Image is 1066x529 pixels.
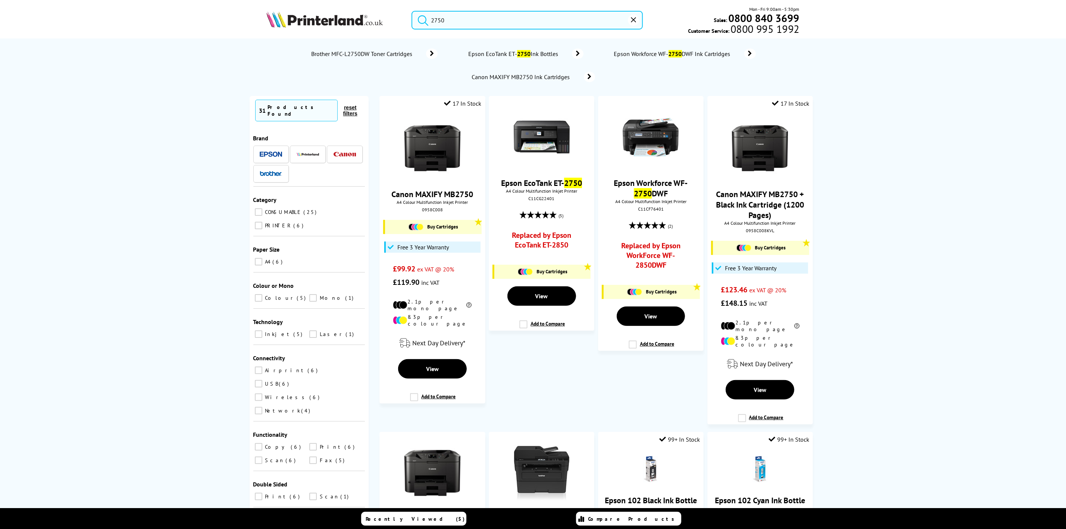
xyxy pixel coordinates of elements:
span: Colour or Mono [253,282,294,289]
input: Laser 1 [309,330,317,338]
span: 5 [335,457,346,464]
span: Wireless [263,394,309,401]
a: View [617,306,685,326]
span: 6 [290,493,302,500]
a: Epson Workforce WF-2750DWF [614,178,688,199]
span: 6 [344,444,356,450]
span: Mono [318,295,344,301]
div: 17 In Stock [772,100,809,107]
span: Category [253,196,277,203]
label: Add to Compare [629,340,674,355]
span: Technology [253,318,283,326]
span: Next Day Delivery* [412,339,465,347]
mark: 2750 [564,178,582,188]
input: CONSUMABLE 25 [255,208,262,216]
input: PRINTER 6 [255,222,262,229]
span: 4 [301,407,312,414]
input: Inkjet 5 [255,330,262,338]
input: Colour 5 [255,294,262,302]
input: A4 6 [255,258,262,265]
span: Free 3 Year Warranty [397,243,449,251]
span: 0800 995 1992 [729,25,799,32]
img: Cartridges [737,245,751,251]
span: Brother MFC-L2750DW Toner Cartridges [310,50,415,57]
span: 5 [294,331,304,337]
img: Cartridges [518,268,533,275]
span: Recently Viewed (5) [366,516,465,522]
div: C11CF76401 [604,206,698,212]
span: Epson Workforce WF- DWF Ink Cartridges [613,50,733,57]
span: A4 [263,258,272,265]
img: Cartridges [409,224,423,230]
div: C11CG22401 [494,196,589,201]
a: Canon MAXIFY MB2750 [391,189,473,199]
li: 2.1p per mono page [721,319,800,333]
a: Brother MFC-L2750DW Toner Cartridges [310,49,438,59]
button: reset filters [338,104,363,117]
a: Buy Cartridges [607,289,696,295]
span: Network [263,407,301,414]
span: Double Sided [253,480,288,488]
span: Scan [263,457,285,464]
a: Canon MAXIFY MB2750 Ink Cartridges [471,72,595,82]
input: Airprint 6 [255,367,262,374]
input: Print 6 [309,443,317,451]
span: 6 [286,457,298,464]
label: Add to Compare [738,414,784,428]
img: Brother [260,171,282,176]
div: modal_delivery [711,354,809,374]
input: Scan 1 [309,493,317,500]
span: A4 Colour Multifunction Inkjet Printer [383,199,481,205]
span: PRINTER [263,222,293,229]
span: £148.15 [721,298,747,308]
span: Print [318,444,344,450]
span: Mon - Fri 9:00am - 5:30pm [750,6,800,13]
span: Scan [318,493,340,500]
mark: 2750 [517,50,531,57]
li: 8.3p per colour page [393,314,472,327]
img: Brother-MFC-L2730DW-Front-Small.jpg [514,445,570,501]
li: 8.3p per colour page [721,334,800,348]
img: Epson-ET-2750-Front-Small.jpg [514,109,570,165]
img: Canon-MAXIFY-MB2755-Front-Small1.jpg [404,120,460,176]
span: Brand [253,134,269,142]
a: Buy Cartridges [389,224,478,230]
span: £123.46 [721,285,747,295]
span: Compare Products [588,516,679,522]
span: inc VAT [749,300,768,307]
img: Canon-MAXIFY-MB2755-Front-Small1.jpg [404,445,460,501]
span: (5) [559,209,564,223]
span: Buy Cartridges [537,268,567,275]
a: Canon MAXIFY MB2750 + Black Ink Cartridge (1200 Pages) [716,189,804,220]
span: 6 [273,258,285,265]
li: 2.1p per mono page [393,298,472,312]
input: Fax 5 [309,457,317,464]
span: 31 [259,107,266,114]
span: £99.92 [393,264,415,274]
span: 6 [308,367,320,374]
input: Print 6 [255,493,262,500]
span: USB [263,380,278,387]
a: Epson EcoTank ET-2750Ink Bottles [468,49,584,59]
a: View [507,286,576,306]
span: £119.90 [393,277,419,287]
img: Epson-ET2700-Ink-Cyan-Small.gif [747,456,773,482]
a: Replaced by Epson WorkForce WF-2850DWF [612,241,690,274]
img: Printerland Logo [266,11,383,28]
div: modal_delivery [383,333,481,354]
mark: 2750 [634,188,652,199]
span: 1 [340,493,350,500]
input: Network 4 [255,407,262,414]
span: 6 [279,380,291,387]
span: A4 Colour Multifunction Inkjet Printer [711,220,809,226]
a: Printerland Logo [266,11,402,29]
a: Compare Products [576,512,681,526]
input: USB 6 [255,380,262,388]
a: View [398,359,467,379]
input: Scan 6 [255,457,262,464]
img: Epson-ET2700-Ink-Black-Small.gif [638,456,664,482]
input: Copy 6 [255,443,262,451]
span: ex VAT @ 20% [417,265,454,273]
span: ex VAT @ 20% [749,286,786,294]
span: CONSUMABLE [263,209,303,215]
